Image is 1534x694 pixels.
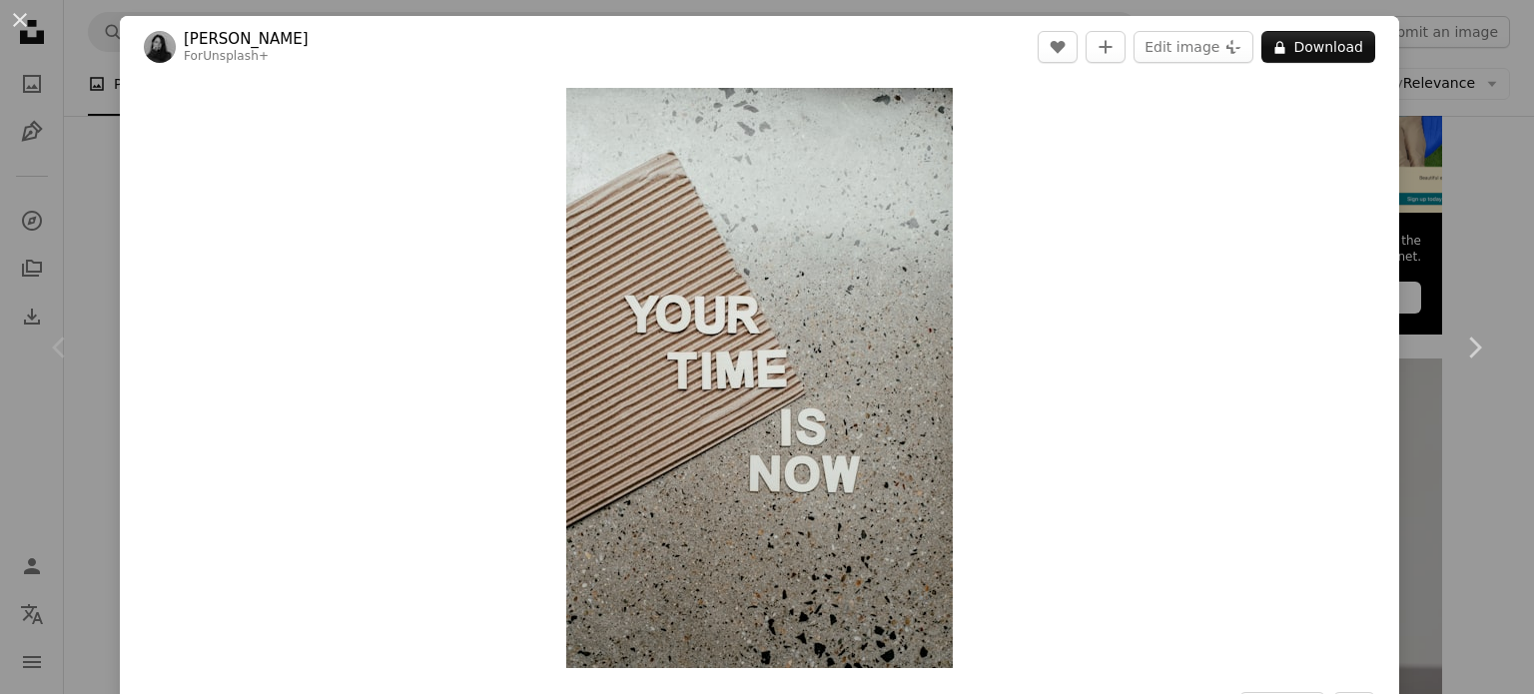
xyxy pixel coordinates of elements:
button: Like [1038,31,1078,63]
img: a piece of cardboard with the words your time is now written on it [566,88,953,668]
button: Edit image [1134,31,1253,63]
button: Zoom in on this image [566,88,953,668]
button: Download [1261,31,1375,63]
a: [PERSON_NAME] [184,29,309,49]
a: Unsplash+ [203,49,269,63]
a: Next [1414,252,1534,443]
button: Add to Collection [1086,31,1126,63]
img: Go to Valeriia Miller's profile [144,31,176,63]
div: For [184,49,309,65]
